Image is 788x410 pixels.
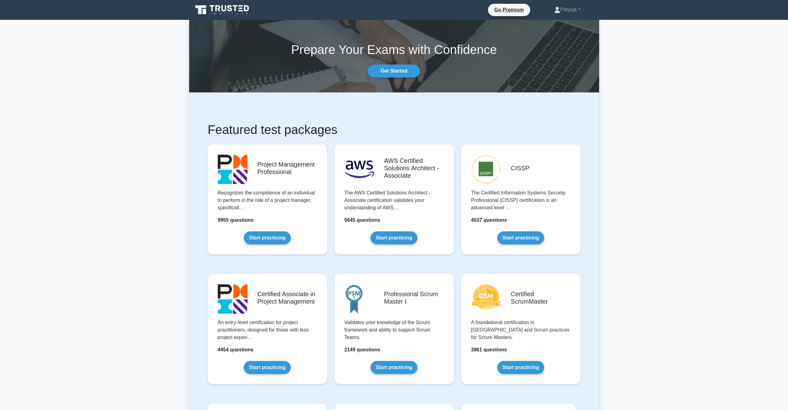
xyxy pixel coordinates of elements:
[368,65,420,78] a: Get Started
[497,361,544,374] a: Start practicing
[371,361,417,374] a: Start practicing
[497,231,544,244] a: Start practicing
[189,42,599,57] h1: Prepare Your Exams with Confidence
[208,122,581,137] h1: Featured test packages
[490,6,527,14] a: Go Premium
[244,231,291,244] a: Start practicing
[371,231,417,244] a: Start practicing
[539,3,595,16] a: Patycja
[244,361,291,374] a: Start practicing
